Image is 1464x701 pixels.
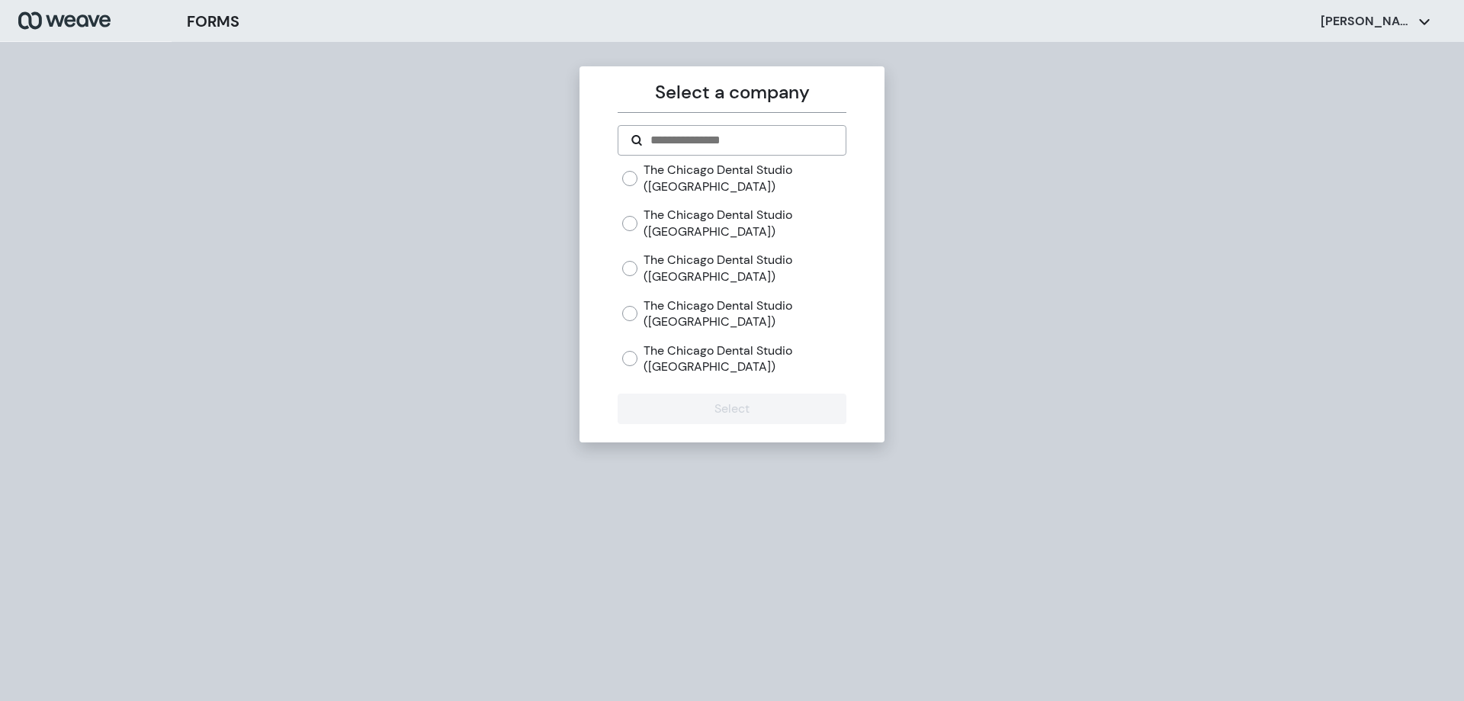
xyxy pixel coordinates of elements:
p: [PERSON_NAME] [1321,13,1412,30]
p: Select a company [618,79,846,106]
label: The Chicago Dental Studio ([GEOGRAPHIC_DATA]) [644,297,846,330]
h3: FORMS [187,10,239,33]
button: Select [618,394,846,424]
label: The Chicago Dental Studio ([GEOGRAPHIC_DATA]) [644,342,846,375]
label: The Chicago Dental Studio ([GEOGRAPHIC_DATA]) [644,162,846,195]
label: The Chicago Dental Studio ([GEOGRAPHIC_DATA]) [644,252,846,285]
label: The Chicago Dental Studio ([GEOGRAPHIC_DATA]) [644,207,846,240]
input: Search [649,131,833,150]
